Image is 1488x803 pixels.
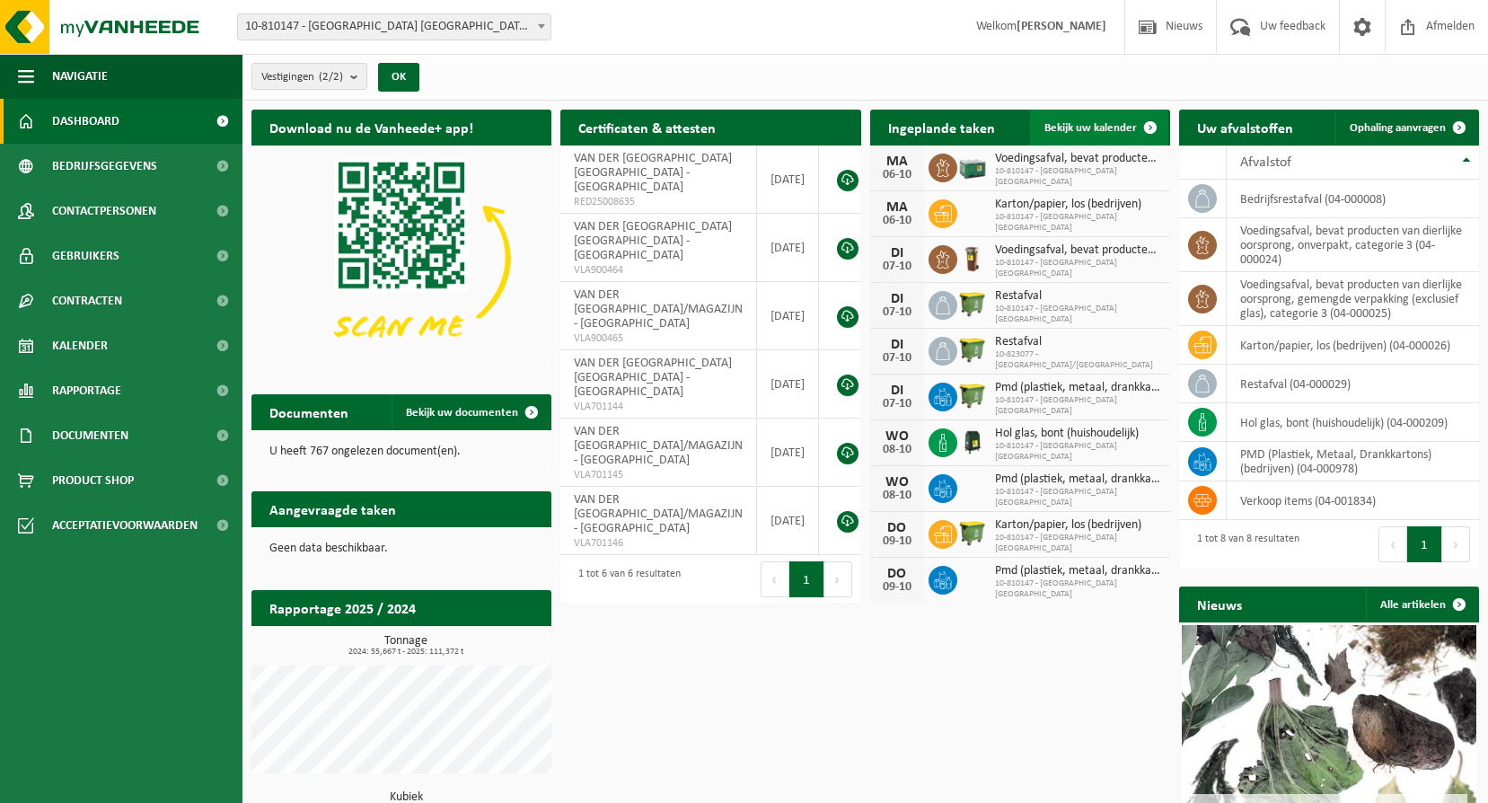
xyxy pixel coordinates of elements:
[879,475,915,490] div: WO
[52,413,128,458] span: Documenten
[560,110,734,145] h2: Certificaten & attesten
[1227,326,1479,365] td: karton/papier, los (bedrijven) (04-000026)
[879,384,915,398] div: DI
[957,380,988,410] img: WB-1100-HPE-GN-50
[251,394,366,429] h2: Documenten
[52,323,108,368] span: Kalender
[995,487,1161,508] span: 10-810147 - [GEOGRAPHIC_DATA] [GEOGRAPHIC_DATA]
[1227,403,1479,442] td: hol glas, bont (huishoudelijk) (04-000209)
[238,14,550,40] span: 10-810147 - VAN DER VALK HOTEL ANTWERPEN NV - BORGERHOUT
[879,338,915,352] div: DI
[574,425,743,467] span: VAN DER [GEOGRAPHIC_DATA]/MAGAZIJN - [GEOGRAPHIC_DATA]
[251,146,551,371] img: Download de VHEPlus App
[269,543,533,555] p: Geen data beschikbaar.
[406,407,518,419] span: Bekijk uw documenten
[957,243,988,273] img: WB-0140-HPE-BN-06
[1227,218,1479,272] td: voedingsafval, bevat producten van dierlijke oorsprong, onverpakt, categorie 3 (04-000024)
[824,561,852,597] button: Next
[995,335,1161,349] span: Restafval
[789,561,824,597] button: 1
[319,71,343,83] count: (2/2)
[995,349,1161,371] span: 10-823077 - [GEOGRAPHIC_DATA]/[GEOGRAPHIC_DATA]
[574,195,743,209] span: RED25008635
[1179,110,1311,145] h2: Uw afvalstoffen
[574,493,743,535] span: VAN DER [GEOGRAPHIC_DATA]/MAGAZIJN - [GEOGRAPHIC_DATA]
[757,419,819,487] td: [DATE]
[995,472,1161,487] span: Pmd (plastiek, metaal, drankkartons) (bedrijven)
[995,212,1161,234] span: 10-810147 - [GEOGRAPHIC_DATA] [GEOGRAPHIC_DATA]
[1366,587,1477,622] a: Alle artikelen
[52,458,134,503] span: Product Shop
[879,581,915,594] div: 09-10
[1188,525,1299,564] div: 1 tot 8 van 8 resultaten
[1179,587,1260,622] h2: Nieuws
[569,560,681,599] div: 1 tot 6 van 6 resultaten
[52,54,108,99] span: Navigatie
[761,561,789,597] button: Previous
[52,144,157,189] span: Bedrijfsgegevens
[1227,180,1479,218] td: bedrijfsrestafval (04-000008)
[574,263,743,278] span: VLA900464
[251,63,367,90] button: Vestigingen(2/2)
[52,503,198,548] span: Acceptatievoorwaarden
[1044,122,1137,134] span: Bekijk uw kalender
[757,214,819,282] td: [DATE]
[1335,110,1477,146] a: Ophaling aanvragen
[879,490,915,502] div: 08-10
[879,260,915,273] div: 07-10
[995,289,1161,304] span: Restafval
[995,395,1161,417] span: 10-810147 - [GEOGRAPHIC_DATA] [GEOGRAPHIC_DATA]
[1350,122,1446,134] span: Ophaling aanvragen
[957,151,988,181] img: PB-LB-0680-HPE-GN-01
[879,429,915,444] div: WO
[260,648,551,657] span: 2024: 55,667 t - 2025: 111,372 t
[757,146,819,214] td: [DATE]
[757,487,819,555] td: [DATE]
[392,394,550,430] a: Bekijk uw documenten
[879,215,915,227] div: 06-10
[574,331,743,346] span: VLA900465
[52,99,119,144] span: Dashboard
[418,625,550,661] a: Bekijk rapportage
[995,427,1161,441] span: Hol glas, bont (huishoudelijk)
[574,288,743,331] span: VAN DER [GEOGRAPHIC_DATA]/MAGAZIJN - [GEOGRAPHIC_DATA]
[261,64,343,91] span: Vestigingen
[995,304,1161,325] span: 10-810147 - [GEOGRAPHIC_DATA] [GEOGRAPHIC_DATA]
[1017,20,1106,33] strong: [PERSON_NAME]
[574,220,732,262] span: VAN DER [GEOGRAPHIC_DATA] [GEOGRAPHIC_DATA] - [GEOGRAPHIC_DATA]
[52,368,121,413] span: Rapportage
[757,350,819,419] td: [DATE]
[879,521,915,535] div: DO
[52,189,156,234] span: Contactpersonen
[574,400,743,414] span: VLA701144
[251,590,434,625] h2: Rapportage 2025 / 2024
[957,334,988,365] img: WB-1100-HPE-GN-50
[957,517,988,548] img: WB-1100-HPE-GN-50
[879,246,915,260] div: DI
[269,446,533,458] p: U heeft 767 ongelezen document(en).
[1378,526,1407,562] button: Previous
[879,352,915,365] div: 07-10
[260,635,551,657] h3: Tonnage
[378,63,419,92] button: OK
[957,288,988,319] img: WB-1100-HPE-GN-50
[879,444,915,456] div: 08-10
[995,243,1161,258] span: Voedingsafval, bevat producten van dierlijke oorsprong, onverpakt, categorie 3
[574,468,743,482] span: VLA701145
[995,381,1161,395] span: Pmd (plastiek, metaal, drankkartons) (bedrijven)
[995,533,1161,554] span: 10-810147 - [GEOGRAPHIC_DATA] [GEOGRAPHIC_DATA]
[1227,481,1479,520] td: verkoop items (04-001834)
[957,426,988,456] img: CR-HR-1C-1000-PES-01
[879,169,915,181] div: 06-10
[1227,365,1479,403] td: restafval (04-000029)
[879,535,915,548] div: 09-10
[52,278,122,323] span: Contracten
[1240,155,1291,170] span: Afvalstof
[870,110,1013,145] h2: Ingeplande taken
[757,282,819,350] td: [DATE]
[879,292,915,306] div: DI
[237,13,551,40] span: 10-810147 - VAN DER VALK HOTEL ANTWERPEN NV - BORGERHOUT
[995,198,1161,212] span: Karton/papier, los (bedrijven)
[52,234,119,278] span: Gebruikers
[879,154,915,169] div: MA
